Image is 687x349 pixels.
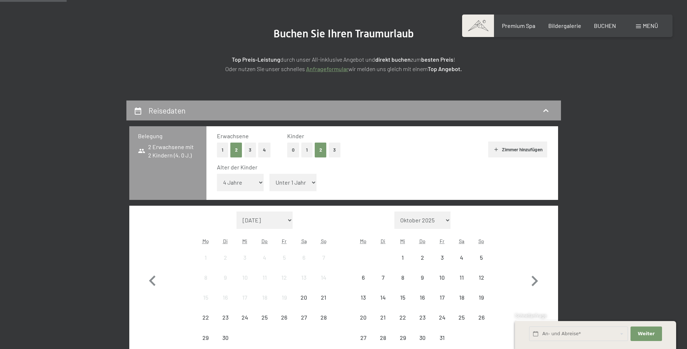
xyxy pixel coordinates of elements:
[215,328,235,347] div: Tue Sep 30 2025
[275,247,294,267] div: Anreise nicht möglich
[287,143,299,157] button: 0
[321,238,327,244] abbr: Sonntag
[235,247,255,267] div: Wed Sep 03 2025
[353,308,373,327] div: Anreise nicht möglich
[235,268,255,287] div: Anreise nicht möglich
[452,288,472,307] div: Anreise nicht möglich
[275,315,293,333] div: 26
[197,295,215,313] div: 15
[230,143,242,157] button: 2
[400,238,405,244] abbr: Mittwoch
[452,268,472,287] div: Anreise nicht möglich
[215,288,235,307] div: Tue Sep 16 2025
[373,288,393,307] div: Tue Oct 14 2025
[217,143,228,157] button: 1
[223,238,228,244] abbr: Dienstag
[354,315,372,333] div: 20
[393,288,412,307] div: Wed Oct 15 2025
[353,288,373,307] div: Mon Oct 13 2025
[216,255,234,273] div: 2
[393,268,412,287] div: Anreise nicht möglich
[275,247,294,267] div: Fri Sep 05 2025
[196,328,215,347] div: Mon Sep 29 2025
[261,238,268,244] abbr: Donnerstag
[354,295,372,313] div: 13
[381,238,385,244] abbr: Dienstag
[638,330,655,337] span: Weiter
[138,143,198,159] span: 2 Erwachsene mit 2 Kindern (4, 0 J.)
[255,308,275,327] div: Thu Sep 25 2025
[394,275,412,293] div: 8
[242,238,247,244] abbr: Mittwoch
[287,132,304,139] span: Kinder
[315,143,327,157] button: 2
[255,247,275,267] div: Thu Sep 04 2025
[353,268,373,287] div: Anreise nicht möglich
[433,315,451,333] div: 24
[432,288,452,307] div: Anreise nicht möglich
[235,247,255,267] div: Anreise nicht möglich
[412,288,432,307] div: Thu Oct 16 2025
[273,27,414,40] span: Buchen Sie Ihren Traumurlaub
[216,295,234,313] div: 16
[432,328,452,347] div: Fri Oct 31 2025
[374,315,392,333] div: 21
[412,247,432,267] div: Thu Oct 02 2025
[373,288,393,307] div: Anreise nicht möglich
[453,255,471,273] div: 4
[314,315,332,333] div: 28
[472,255,490,273] div: 5
[433,275,451,293] div: 10
[394,315,412,333] div: 22
[275,288,294,307] div: Anreise nicht möglich
[197,275,215,293] div: 8
[217,163,542,171] div: Alter der Kinder
[452,247,472,267] div: Sat Oct 04 2025
[433,295,451,313] div: 17
[275,268,294,287] div: Fri Sep 12 2025
[256,295,274,313] div: 18
[314,295,332,313] div: 21
[314,247,333,267] div: Sun Sep 07 2025
[256,255,274,273] div: 4
[295,315,313,333] div: 27
[294,268,314,287] div: Sat Sep 13 2025
[163,55,525,73] p: durch unser All-inklusive Angebot und zum ! Oder nutzen Sie unser schnelles wir melden uns gleich...
[275,308,294,327] div: Anreise nicht möglich
[393,247,412,267] div: Wed Oct 01 2025
[275,295,293,313] div: 19
[452,247,472,267] div: Anreise nicht möglich
[432,328,452,347] div: Anreise nicht möglich
[631,327,662,341] button: Weiter
[412,328,432,347] div: Anreise nicht möglich
[314,268,333,287] div: Anreise nicht möglich
[314,308,333,327] div: Sun Sep 28 2025
[594,22,616,29] a: BUCHEN
[354,275,372,293] div: 6
[472,275,490,293] div: 12
[412,288,432,307] div: Anreise nicht möglich
[472,308,491,327] div: Sun Oct 26 2025
[215,268,235,287] div: Anreise nicht möglich
[412,268,432,287] div: Thu Oct 09 2025
[394,255,412,273] div: 1
[353,308,373,327] div: Mon Oct 20 2025
[413,275,431,293] div: 9
[393,308,412,327] div: Wed Oct 22 2025
[294,288,314,307] div: Sat Sep 20 2025
[453,275,471,293] div: 11
[295,255,313,273] div: 6
[375,56,411,63] strong: direkt buchen
[314,275,332,293] div: 14
[216,275,234,293] div: 9
[232,56,280,63] strong: Top Preis-Leistung
[196,288,215,307] div: Anreise nicht möglich
[452,288,472,307] div: Sat Oct 18 2025
[373,268,393,287] div: Tue Oct 07 2025
[215,288,235,307] div: Anreise nicht möglich
[478,238,484,244] abbr: Sonntag
[294,308,314,327] div: Anreise nicht möglich
[294,308,314,327] div: Sat Sep 27 2025
[412,328,432,347] div: Thu Oct 30 2025
[197,315,215,333] div: 22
